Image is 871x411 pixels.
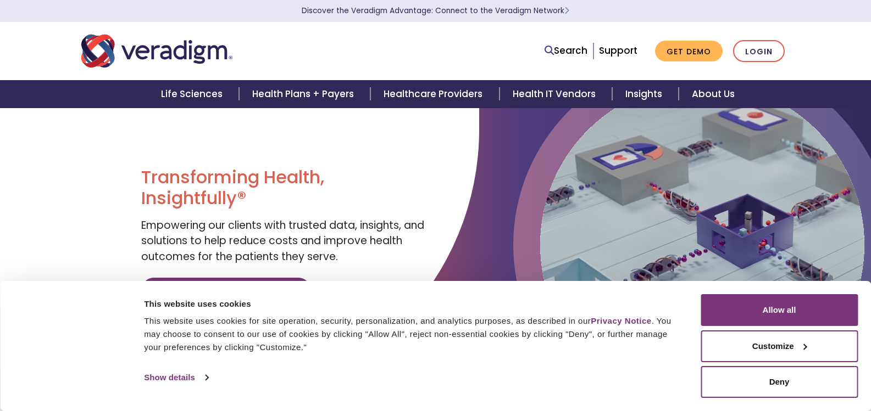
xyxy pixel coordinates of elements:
a: Get Demo [655,41,723,62]
a: Life Sciences [148,80,239,108]
a: Insights [612,80,679,108]
a: About Us [679,80,748,108]
a: Login [733,40,785,63]
a: Healthcare Providers [370,80,499,108]
a: Show details [144,369,208,386]
img: Veradigm logo [81,33,232,69]
a: Discover Veradigm's Value [141,278,311,303]
button: Customize [701,330,858,362]
a: Health Plans + Payers [239,80,370,108]
button: Allow all [701,294,858,326]
a: Discover the Veradigm Advantage: Connect to the Veradigm NetworkLearn More [302,5,569,16]
a: Search [545,43,587,58]
div: This website uses cookies for site operation, security, personalization, and analytics purposes, ... [144,314,676,354]
a: Support [599,44,637,57]
a: Health IT Vendors [500,80,612,108]
span: Empowering our clients with trusted data, insights, and solutions to help reduce costs and improv... [141,218,424,264]
button: Deny [701,366,858,398]
h1: Transforming Health, Insightfully® [141,167,427,209]
span: Learn More [564,5,569,16]
div: This website uses cookies [144,297,676,311]
a: Privacy Notice [591,316,651,325]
